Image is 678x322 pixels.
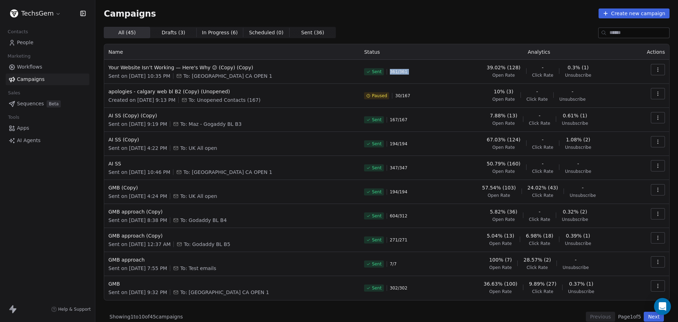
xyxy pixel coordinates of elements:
span: Sent [372,237,381,243]
button: TechsGem [8,7,63,19]
span: 7 / 7 [390,261,397,267]
span: Scheduled ( 0 ) [249,29,284,36]
span: GMB approach [108,256,356,263]
span: 5.04% (13) [487,232,514,239]
span: Sent on [DATE] 4:24 PM [108,193,167,200]
span: Marketing [5,51,34,62]
span: Unsubscribe [570,193,596,198]
span: Page 1 of 5 [618,313,641,320]
span: Sent [372,69,381,75]
span: AI SS [108,160,356,167]
span: Click Rate [529,121,550,126]
span: 361 / 361 [390,69,408,75]
span: Sequences [17,100,44,107]
span: Sent on [DATE] 9:32 PM [108,289,167,296]
span: 9.89% (27) [529,280,557,287]
span: Open Rate [492,217,515,222]
span: Tools [5,112,22,123]
span: Click Rate [532,169,553,174]
span: GMB [108,280,356,287]
a: Campaigns [6,74,89,85]
span: Sales [5,88,23,98]
span: Open Rate [488,193,510,198]
span: Sent [372,285,381,291]
span: 0.37% (1) [569,280,593,287]
span: Sent [372,213,381,219]
span: Open Rate [492,145,515,150]
span: 347 / 347 [390,165,408,171]
span: AI SS (Copy) [108,136,356,143]
span: Sent ( 36 ) [301,29,324,36]
span: Open Rate [489,265,512,270]
span: 0.32% (2) [563,208,587,215]
span: 30 / 167 [395,93,410,99]
span: To: Godaddy BL B5 [184,241,230,248]
span: To: USA CA OPEN 1 [180,289,269,296]
span: - [542,136,543,143]
a: Workflows [6,61,89,73]
span: Click Rate [532,289,553,294]
span: In Progress ( 6 ) [202,29,238,36]
span: Your Website Isn’t Working — Here's Why 😕 (Copy) (Copy) [108,64,356,71]
span: 6.98% (18) [526,232,553,239]
span: Sent [372,189,381,195]
span: Unsubscribe [565,72,591,78]
span: Campaigns [17,76,44,83]
span: - [582,184,584,191]
span: Click Rate [532,193,553,198]
span: 36.63% (100) [484,280,517,287]
span: Sent on [DATE] 10:46 PM [108,169,170,176]
span: - [575,256,577,263]
span: - [577,160,579,167]
span: - [539,208,540,215]
span: Paused [372,93,387,99]
span: Apps [17,124,29,132]
span: Sent [372,141,381,147]
span: 24.02% (43) [528,184,558,191]
button: Previous [586,312,615,322]
span: 100% (7) [489,256,512,263]
span: Unsubscribe [562,121,588,126]
span: Sent on [DATE] 12:37 AM [108,241,171,248]
span: 167 / 167 [390,117,408,123]
span: To: Test emails [180,265,216,272]
span: - [572,88,573,95]
span: To: USA CA OPEN 1 [183,169,272,176]
span: 50.79% (160) [487,160,520,167]
span: apologies - calgary web bl B2 (Copy) (Unopened) [108,88,356,95]
th: Status [360,44,448,60]
span: 271 / 271 [390,237,408,243]
a: People [6,37,89,48]
a: Help & Support [51,306,91,312]
span: 5.82% (36) [490,208,517,215]
span: Click Rate [529,217,550,222]
button: Create new campaign [599,8,670,18]
th: Name [104,44,360,60]
span: Open Rate [492,169,515,174]
span: Click Rate [527,96,548,102]
span: Sent on [DATE] 9:19 PM [108,121,167,128]
span: AI Agents [17,137,41,144]
span: 57.54% (103) [482,184,516,191]
span: Sent [372,117,381,123]
th: Analytics [448,44,630,60]
span: Sent on [DATE] 10:35 PM [108,72,170,80]
span: To: USA CA OPEN 1 [183,72,272,80]
span: 10% (3) [494,88,513,95]
span: Sent [372,165,381,171]
span: Workflows [17,63,42,71]
span: Contacts [5,27,31,37]
span: - [542,160,543,167]
span: Unsubscribe [559,96,585,102]
span: Unsubscribe [565,145,591,150]
span: 194 / 194 [390,189,408,195]
span: Help & Support [58,306,91,312]
span: 302 / 302 [390,285,408,291]
span: GMB approach (Copy) [108,208,356,215]
a: Apps [6,122,89,134]
span: GMB approach (Copy) [108,232,356,239]
span: Unsubscribe [568,289,594,294]
span: 39.02% (128) [487,64,520,71]
span: Sent [372,261,381,267]
span: To: UK All open [180,145,217,152]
